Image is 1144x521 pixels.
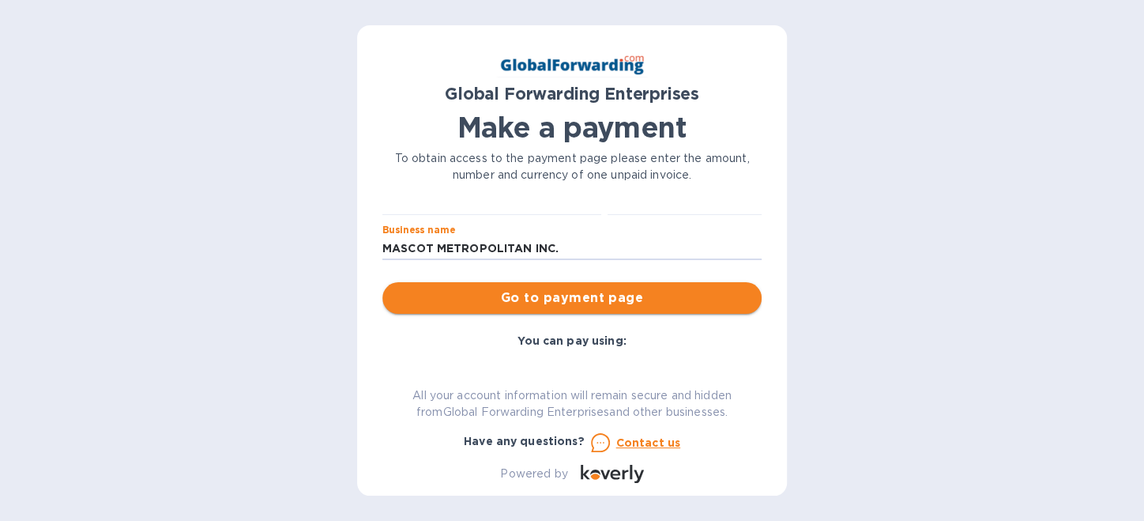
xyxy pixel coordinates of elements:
b: You can pay using: [517,334,626,347]
button: Go to payment page [382,282,762,314]
b: Global Forwarding Enterprises [445,84,699,104]
span: Go to payment page [395,289,749,308]
b: Have any questions? [464,435,585,447]
input: Enter business name [382,237,762,261]
h1: Make a payment [382,111,762,144]
p: Powered by [500,466,567,482]
p: To obtain access to the payment page please enter the amount, number and currency of one unpaid i... [382,150,762,183]
p: All your account information will remain secure and hidden from Global Forwarding Enterprises and... [382,387,762,421]
u: Contact us [616,436,681,449]
label: Business name [382,225,455,235]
